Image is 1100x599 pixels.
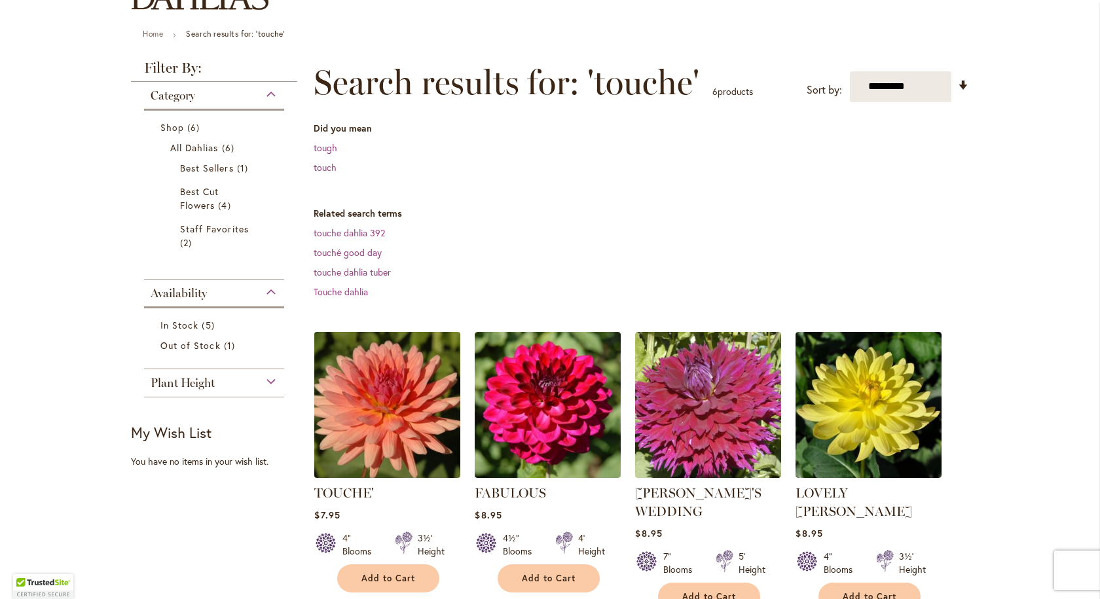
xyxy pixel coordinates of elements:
[170,141,219,154] span: All Dahlias
[160,319,198,331] span: In Stock
[475,332,621,478] img: FABULOUS
[314,161,337,173] a: touch
[475,468,621,481] a: FABULOUS
[160,318,271,332] a: In Stock 5
[131,423,211,442] strong: My Wish List
[202,318,217,332] span: 5
[314,141,337,154] a: tough
[314,285,368,298] a: Touche dahlia
[180,185,251,212] a: Best Cut Flowers
[151,286,207,300] span: Availability
[218,198,234,212] span: 4
[314,122,969,135] dt: Did you mean
[635,527,662,539] span: $8.95
[635,485,761,519] a: [PERSON_NAME]'S WEDDING
[712,85,718,98] span: 6
[311,328,464,481] img: TOUCHE'
[224,338,238,352] span: 1
[222,141,238,154] span: 6
[314,246,382,259] a: touché good day
[663,550,700,576] div: 7" Blooms
[314,509,340,521] span: $7.95
[180,162,234,174] span: Best Sellers
[151,376,215,390] span: Plant Height
[160,339,221,352] span: Out of Stock
[807,78,842,102] label: Sort by:
[522,573,576,584] span: Add to Cart
[635,468,781,481] a: Jennifer's Wedding
[131,455,306,468] div: You have no items in your wish list.
[131,61,297,82] strong: Filter By:
[180,161,251,175] a: Best Sellers
[342,532,379,558] div: 4" Blooms
[314,485,374,501] a: TOUCHE'
[475,509,502,521] span: $8.95
[160,338,271,352] a: Out of Stock 1
[237,161,251,175] span: 1
[187,120,203,134] span: 6
[503,532,540,558] div: 4½" Blooms
[314,63,699,102] span: Search results for: 'touche'
[180,236,195,249] span: 2
[314,266,391,278] a: touche dahlia tuber
[180,223,249,235] span: Staff Favorites
[712,81,753,102] p: products
[635,332,781,478] img: Jennifer's Wedding
[186,29,285,39] strong: Search results for: 'touche'
[796,485,912,519] a: LOVELY [PERSON_NAME]
[418,532,445,558] div: 3½' Height
[498,564,600,592] button: Add to Cart
[10,553,46,589] iframe: Launch Accessibility Center
[314,227,385,239] a: touche dahlia 392
[337,564,439,592] button: Add to Cart
[180,222,251,249] a: Staff Favorites
[739,550,765,576] div: 5' Height
[151,88,195,103] span: Category
[170,141,261,154] a: All Dahlias
[796,332,942,478] img: LOVELY RITA
[796,527,822,539] span: $8.95
[160,121,184,134] span: Shop
[899,550,926,576] div: 3½' Height
[314,468,460,481] a: TOUCHE'
[314,207,969,220] dt: Related search terms
[160,120,271,134] a: Shop
[578,532,605,558] div: 4' Height
[143,29,163,39] a: Home
[180,185,219,211] span: Best Cut Flowers
[796,468,942,481] a: LOVELY RITA
[824,550,860,576] div: 4" Blooms
[361,573,415,584] span: Add to Cart
[475,485,546,501] a: FABULOUS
